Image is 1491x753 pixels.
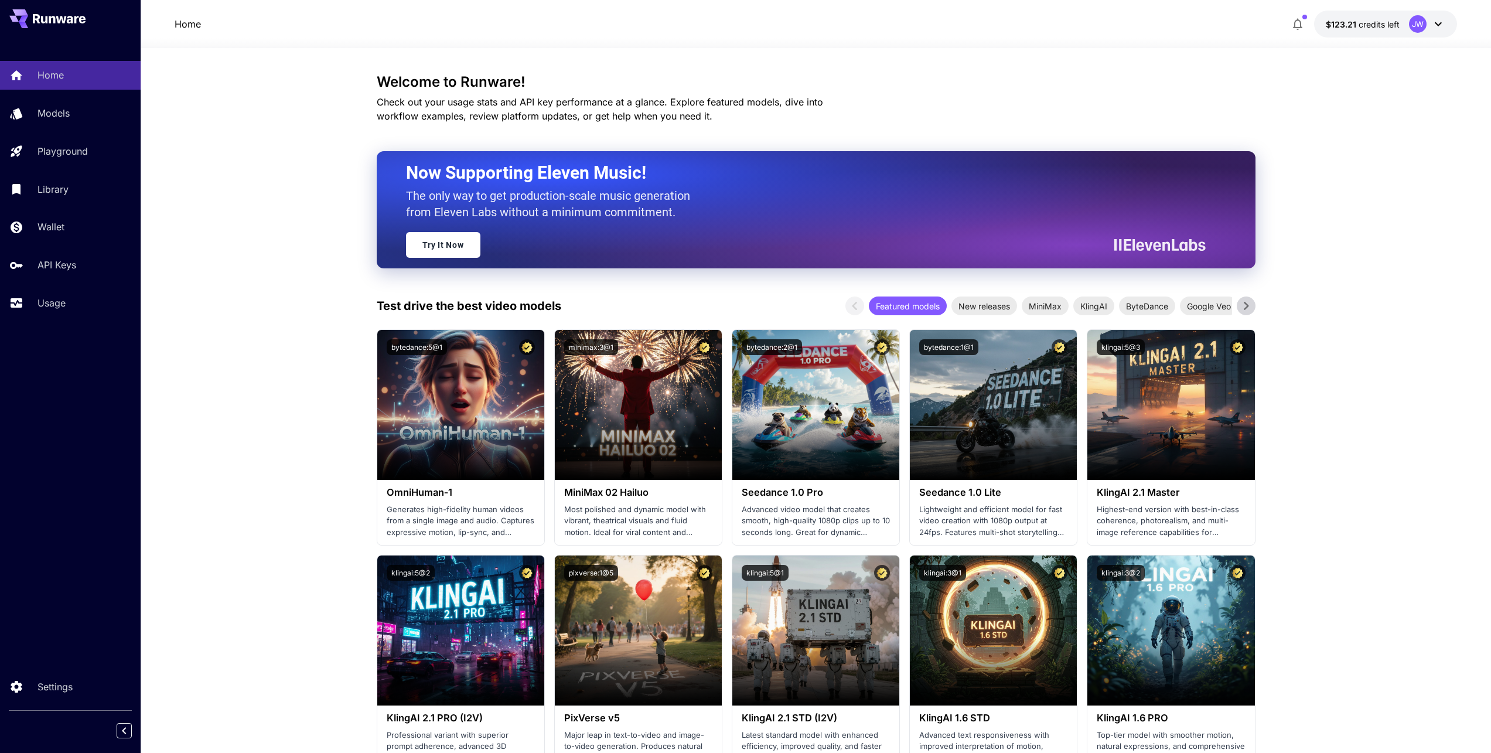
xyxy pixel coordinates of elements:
p: The only way to get production-scale music generation from Eleven Labs without a minimum commitment. [406,188,699,220]
button: Certified Model – Vetted for best performance and includes a commercial license. [697,339,712,355]
div: Collapse sidebar [125,720,141,741]
a: Try It Now [406,232,480,258]
button: Certified Model – Vetted for best performance and includes a commercial license. [519,339,535,355]
h3: KlingAI 1.6 PRO [1097,713,1245,724]
h3: OmniHuman‑1 [387,487,535,498]
span: KlingAI [1073,300,1114,312]
button: klingai:5@2 [387,565,435,581]
button: klingai:5@3 [1097,339,1145,355]
div: New releases [951,297,1017,315]
span: Google Veo [1180,300,1238,312]
p: Lightweight and efficient model for fast video creation with 1080p output at 24fps. Features mult... [919,504,1067,539]
button: pixverse:1@5 [564,565,618,581]
button: Certified Model – Vetted for best performance and includes a commercial license. [519,565,535,581]
div: Google Veo [1180,297,1238,315]
p: Test drive the best video models [377,297,561,315]
p: Usage [37,296,66,310]
h3: Seedance 1.0 Pro [742,487,890,498]
button: klingai:3@2 [1097,565,1145,581]
button: bytedance:5@1 [387,339,447,355]
button: Certified Model – Vetted for best performance and includes a commercial license. [1230,565,1246,581]
p: Most polished and dynamic model with vibrant, theatrical visuals and fluid motion. Ideal for vira... [564,504,712,539]
p: Library [37,182,69,196]
h3: Welcome to Runware! [377,74,1255,90]
button: Collapse sidebar [117,723,132,738]
span: Featured models [869,300,947,312]
span: credits left [1359,19,1400,29]
p: Advanced video model that creates smooth, high-quality 1080p clips up to 10 seconds long. Great f... [742,504,890,539]
img: alt [910,330,1077,480]
a: Home [175,17,201,31]
img: alt [732,556,899,706]
button: bytedance:2@1 [742,339,802,355]
span: MiniMax [1022,300,1069,312]
button: Certified Model – Vetted for best performance and includes a commercial license. [1052,339,1067,355]
h3: KlingAI 2.1 PRO (I2V) [387,713,535,724]
span: Check out your usage stats and API key performance at a glance. Explore featured models, dive int... [377,96,823,122]
span: $123.21 [1326,19,1359,29]
p: API Keys [37,258,76,272]
p: Playground [37,144,88,158]
h3: MiniMax 02 Hailuo [564,487,712,498]
img: alt [910,556,1077,706]
img: alt [732,330,899,480]
button: Certified Model – Vetted for best performance and includes a commercial license. [874,339,890,355]
button: Certified Model – Vetted for best performance and includes a commercial license. [697,565,712,581]
p: Models [37,106,70,120]
h3: Seedance 1.0 Lite [919,487,1067,498]
img: alt [1087,556,1254,706]
h3: KlingAI 1.6 STD [919,713,1067,724]
img: alt [1087,330,1254,480]
button: klingai:5@1 [742,565,789,581]
div: Featured models [869,297,947,315]
img: alt [555,556,722,706]
div: JW [1409,15,1427,33]
nav: breadcrumb [175,17,201,31]
p: Settings [37,680,73,694]
h3: KlingAI 2.1 Master [1097,487,1245,498]
button: Certified Model – Vetted for best performance and includes a commercial license. [1052,565,1067,581]
img: alt [555,330,722,480]
button: klingai:3@1 [919,565,966,581]
p: Highest-end version with best-in-class coherence, photorealism, and multi-image reference capabil... [1097,504,1245,539]
button: bytedance:1@1 [919,339,978,355]
button: $123.20798JW [1314,11,1457,38]
p: Home [37,68,64,82]
button: Certified Model – Vetted for best performance and includes a commercial license. [1230,339,1246,355]
div: MiniMax [1022,297,1069,315]
h2: Now Supporting Eleven Music! [406,162,1197,184]
button: Certified Model – Vetted for best performance and includes a commercial license. [874,565,890,581]
p: Wallet [37,220,64,234]
div: ByteDance [1119,297,1175,315]
span: New releases [951,300,1017,312]
span: ByteDance [1119,300,1175,312]
p: Generates high-fidelity human videos from a single image and audio. Captures expressive motion, l... [387,504,535,539]
img: alt [377,556,544,706]
h3: KlingAI 2.1 STD (I2V) [742,713,890,724]
div: $123.20798 [1326,18,1400,30]
h3: PixVerse v5 [564,713,712,724]
div: KlingAI [1073,297,1114,315]
img: alt [377,330,544,480]
button: minimax:3@1 [564,339,618,355]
